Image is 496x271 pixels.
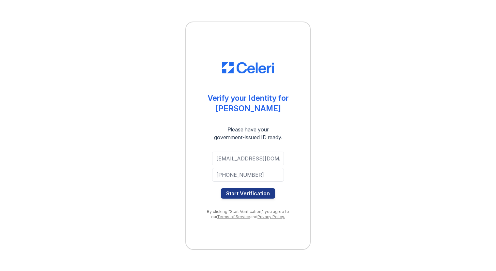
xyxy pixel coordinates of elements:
[212,152,284,165] input: Email
[212,168,284,182] input: Phone
[222,62,274,74] img: CE_Logo_Blue-a8612792a0a2168367f1c8372b55b34899dd931a85d93a1a3d3e32e68fde9ad4.png
[257,214,285,219] a: Privacy Policy.
[469,245,489,264] iframe: chat widget
[208,93,289,114] div: Verify your Identity for [PERSON_NAME]
[202,126,294,141] div: Please have your government-issued ID ready.
[199,209,297,219] div: By clicking "Start Verification," you agree to our and
[217,214,250,219] a: Terms of Service
[221,188,275,199] button: Start Verification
